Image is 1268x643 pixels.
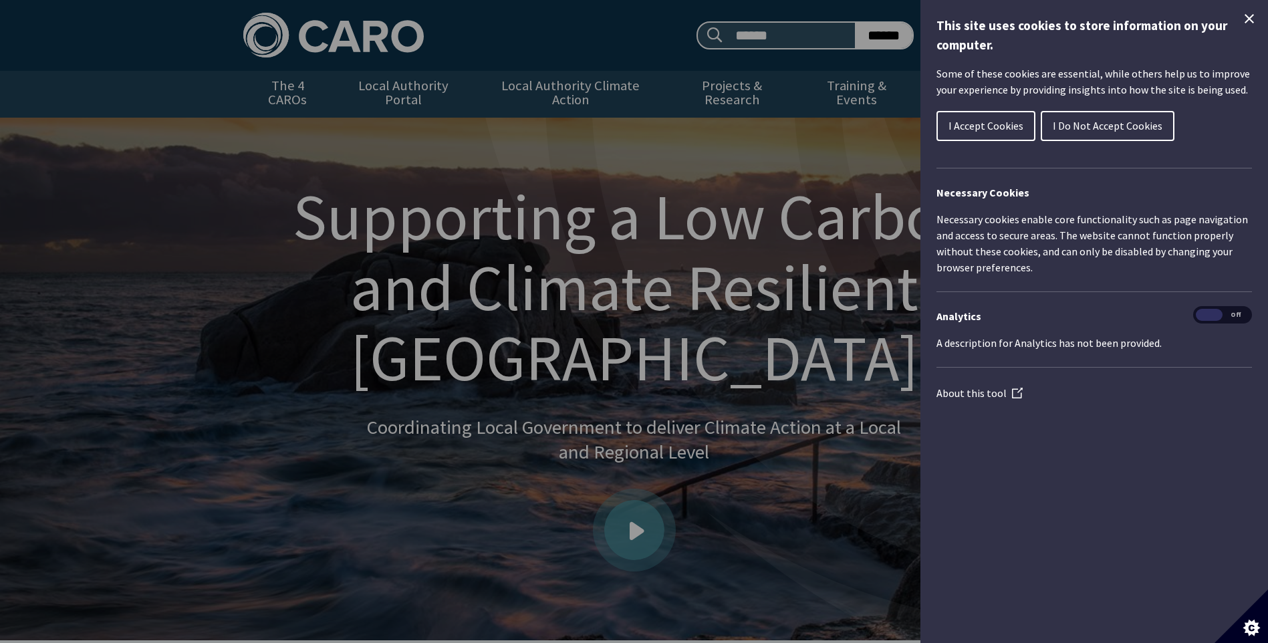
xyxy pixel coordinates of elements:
[1196,309,1223,321] span: On
[936,111,1035,141] button: I Accept Cookies
[1223,309,1249,321] span: Off
[936,386,1023,400] a: About this tool
[1215,590,1268,643] button: Set cookie preferences
[936,16,1252,55] h1: This site uses cookies to store information on your computer.
[936,211,1252,275] p: Necessary cookies enable core functionality such as page navigation and access to secure areas. T...
[1041,111,1174,141] button: I Do Not Accept Cookies
[936,308,1252,324] h3: Analytics
[936,66,1252,98] p: Some of these cookies are essential, while others help us to improve your experience by providing...
[936,335,1252,351] p: A description for Analytics has not been provided.
[1053,119,1162,132] span: I Do Not Accept Cookies
[1241,11,1257,27] button: Close Cookie Control
[948,119,1023,132] span: I Accept Cookies
[936,184,1252,201] h2: Necessary Cookies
